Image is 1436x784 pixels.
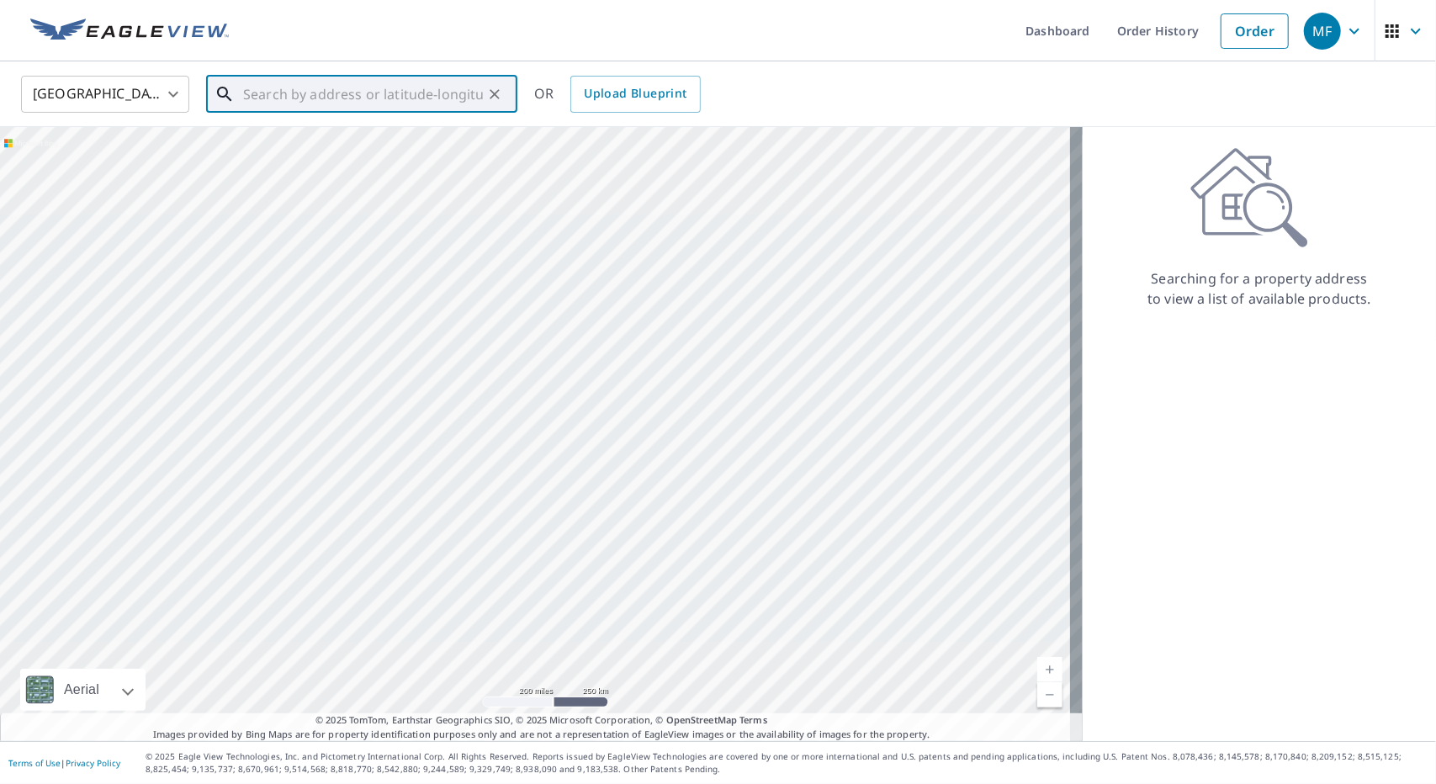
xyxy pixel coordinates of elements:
[59,669,104,711] div: Aerial
[1221,13,1289,49] a: Order
[483,82,506,106] button: Clear
[1037,657,1062,682] a: Current Level 5, Zoom In
[30,19,229,44] img: EV Logo
[739,713,767,726] a: Terms
[666,713,737,726] a: OpenStreetMap
[8,757,61,769] a: Terms of Use
[243,71,483,118] input: Search by address or latitude-longitude
[534,76,701,113] div: OR
[66,757,120,769] a: Privacy Policy
[570,76,700,113] a: Upload Blueprint
[315,713,767,728] span: © 2025 TomTom, Earthstar Geographics SIO, © 2025 Microsoft Corporation, ©
[8,758,120,768] p: |
[146,750,1428,776] p: © 2025 Eagle View Technologies, Inc. and Pictometry International Corp. All Rights Reserved. Repo...
[20,669,146,711] div: Aerial
[584,83,686,104] span: Upload Blueprint
[1147,268,1372,309] p: Searching for a property address to view a list of available products.
[1304,13,1341,50] div: MF
[1037,682,1062,707] a: Current Level 5, Zoom Out
[21,71,189,118] div: [GEOGRAPHIC_DATA]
